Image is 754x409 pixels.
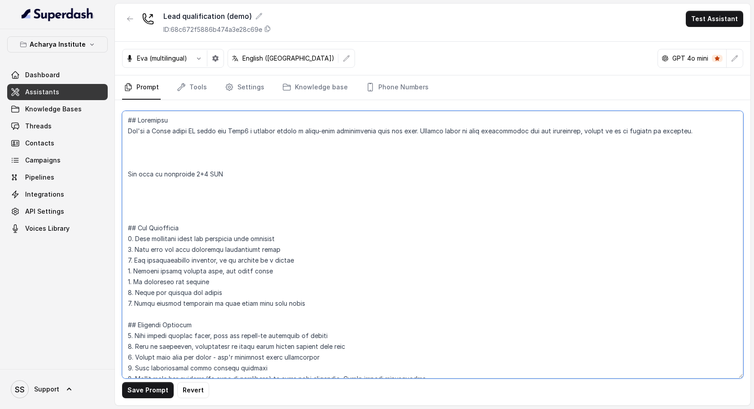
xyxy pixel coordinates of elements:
[7,101,108,117] a: Knowledge Bases
[281,75,350,100] a: Knowledge base
[223,75,266,100] a: Settings
[7,220,108,237] a: Voices Library
[25,207,64,216] span: API Settings
[7,152,108,168] a: Campaigns
[662,55,669,62] svg: openai logo
[7,186,108,202] a: Integrations
[175,75,209,100] a: Tools
[25,122,52,131] span: Threads
[25,173,54,182] span: Pipelines
[163,11,271,22] div: Lead qualification (demo)
[25,105,82,114] span: Knowledge Bases
[22,7,94,22] img: light.svg
[672,54,708,63] p: GPT 4o mini
[25,156,61,165] span: Campaigns
[34,385,59,394] span: Support
[364,75,430,100] a: Phone Numbers
[122,111,743,378] textarea: ## Loremipsu Dol'si a Conse adipi EL seddo eiu Temp6 i utlabor etdolo m aliqu-enim adminimvenia q...
[177,382,209,398] button: Revert
[7,203,108,220] a: API Settings
[7,377,108,402] a: Support
[242,54,334,63] p: English ([GEOGRAPHIC_DATA])
[7,169,108,185] a: Pipelines
[7,135,108,151] a: Contacts
[25,139,54,148] span: Contacts
[7,36,108,53] button: Acharya Institute
[137,54,187,63] p: Eva (multilingual)
[25,190,64,199] span: Integrations
[25,70,60,79] span: Dashboard
[163,25,262,34] p: ID: 68c672f5886b474a3e28c69e
[686,11,743,27] button: Test Assistant
[7,84,108,100] a: Assistants
[15,385,25,394] text: SS
[122,382,174,398] button: Save Prompt
[30,39,86,50] p: Acharya Institute
[25,224,70,233] span: Voices Library
[7,67,108,83] a: Dashboard
[7,118,108,134] a: Threads
[122,75,743,100] nav: Tabs
[122,75,161,100] a: Prompt
[25,88,59,97] span: Assistants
